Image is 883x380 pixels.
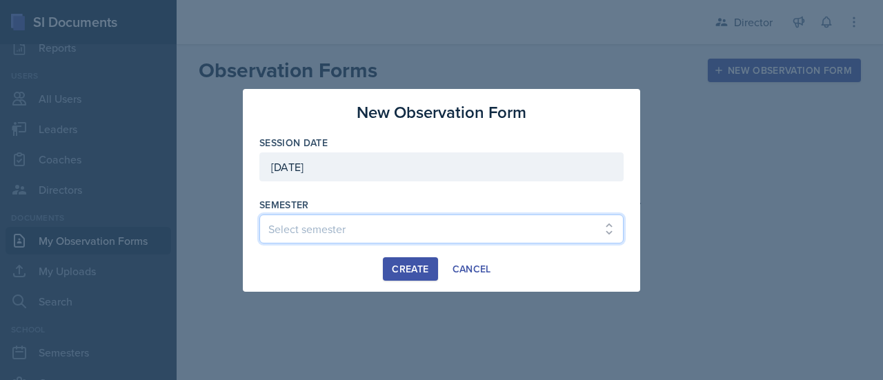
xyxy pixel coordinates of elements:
[392,263,428,274] div: Create
[259,136,328,150] label: Session Date
[383,257,437,281] button: Create
[357,100,526,125] h3: New Observation Form
[453,263,491,274] div: Cancel
[259,198,309,212] label: Semester
[444,257,500,281] button: Cancel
